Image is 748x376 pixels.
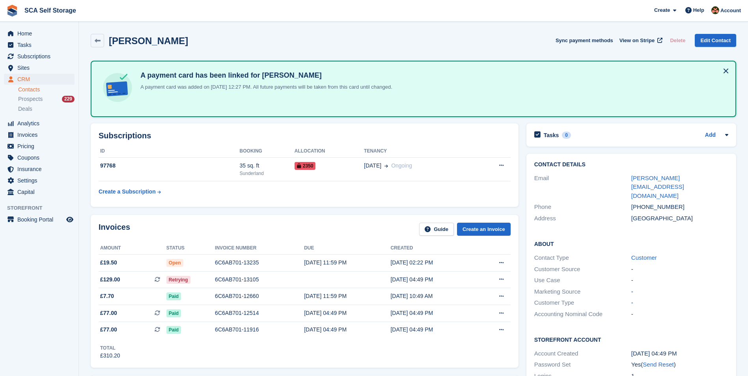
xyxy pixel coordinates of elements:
span: Deals [18,105,32,113]
div: Email [534,174,631,201]
a: menu [4,214,75,225]
div: Contact Type [534,253,631,262]
span: [DATE] [364,162,381,170]
a: menu [4,129,75,140]
div: 97768 [99,162,240,170]
div: 229 [62,96,75,102]
a: menu [4,141,75,152]
span: Coupons [17,152,65,163]
div: [PHONE_NUMBER] [631,203,728,212]
div: [DATE] 11:59 PM [304,292,390,300]
div: Customer Source [534,265,631,274]
span: Settings [17,175,65,186]
span: Paid [166,292,181,300]
span: Invoices [17,129,65,140]
span: £77.00 [100,326,117,334]
div: [GEOGRAPHIC_DATA] [631,214,728,223]
a: Prospects 229 [18,95,75,103]
img: card-linked-ebf98d0992dc2aeb22e95c0e3c79077019eb2392cfd83c6a337811c24bc77127.svg [101,71,134,104]
a: menu [4,39,75,50]
a: Create an Invoice [457,223,511,236]
th: Tenancy [364,145,473,158]
button: Sync payment methods [556,34,613,47]
div: 6C6AB701-12514 [215,309,304,317]
h2: Storefront Account [534,335,728,343]
span: Subscriptions [17,51,65,62]
a: Edit Contact [695,34,736,47]
a: Guide [419,223,454,236]
span: Create [654,6,670,14]
a: menu [4,152,75,163]
div: Create a Subscription [99,188,156,196]
div: Customer Type [534,298,631,307]
span: Pricing [17,141,65,152]
span: £129.00 [100,275,120,284]
th: Amount [99,242,166,255]
div: 0 [562,132,571,139]
th: Status [166,242,215,255]
div: Marketing Source [534,287,631,296]
span: £19.50 [100,259,117,267]
a: menu [4,28,75,39]
div: 6C6AB701-12660 [215,292,304,300]
div: - [631,298,728,307]
a: Add [705,131,716,140]
a: menu [4,62,75,73]
div: [DATE] 04:49 PM [304,309,390,317]
p: A payment card was added on [DATE] 12:27 PM. All future payments will be taken from this card unt... [137,83,392,91]
div: [DATE] 04:49 PM [631,349,728,358]
a: Send Reset [643,361,673,368]
span: Tasks [17,39,65,50]
div: Password Set [534,360,631,369]
a: Deals [18,105,75,113]
div: £310.20 [100,352,120,360]
span: £7.70 [100,292,114,300]
img: stora-icon-8386f47178a22dfd0bd8f6a31ec36ba5ce8667c1dd55bd0f319d3a0aa187defe.svg [6,5,18,17]
div: Total [100,344,120,352]
span: Retrying [166,276,190,284]
div: Accounting Nominal Code [534,310,631,319]
div: [DATE] 04:49 PM [390,275,477,284]
div: Account Created [534,349,631,358]
th: Booking [240,145,295,158]
div: Address [534,214,631,223]
div: - [631,310,728,319]
a: menu [4,175,75,186]
span: Paid [166,326,181,334]
h2: Contact Details [534,162,728,168]
h2: Invoices [99,223,130,236]
a: Customer [631,254,657,261]
span: Open [166,259,183,267]
a: menu [4,74,75,85]
span: Capital [17,186,65,197]
div: 35 sq. ft [240,162,295,170]
a: View on Stripe [616,34,664,47]
a: [PERSON_NAME][EMAIL_ADDRESS][DOMAIN_NAME] [631,175,684,199]
span: Storefront [7,204,78,212]
span: View on Stripe [619,37,655,45]
div: - [631,265,728,274]
div: [DATE] 10:49 AM [390,292,477,300]
span: Home [17,28,65,39]
h2: About [534,240,728,248]
span: Prospects [18,95,43,103]
span: Booking Portal [17,214,65,225]
span: Analytics [17,118,65,129]
div: [DATE] 04:49 PM [390,326,477,334]
div: Yes [631,360,728,369]
div: 6C6AB701-13235 [215,259,304,267]
div: 6C6AB701-13105 [215,275,304,284]
div: - [631,276,728,285]
span: ( ) [641,361,675,368]
th: Due [304,242,390,255]
th: ID [99,145,240,158]
div: [DATE] 02:22 PM [390,259,477,267]
a: Create a Subscription [99,184,161,199]
a: menu [4,118,75,129]
h2: [PERSON_NAME] [109,35,188,46]
div: [DATE] 04:49 PM [390,309,477,317]
h2: Subscriptions [99,131,511,140]
a: SCA Self Storage [21,4,79,17]
div: Phone [534,203,631,212]
span: Insurance [17,164,65,175]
